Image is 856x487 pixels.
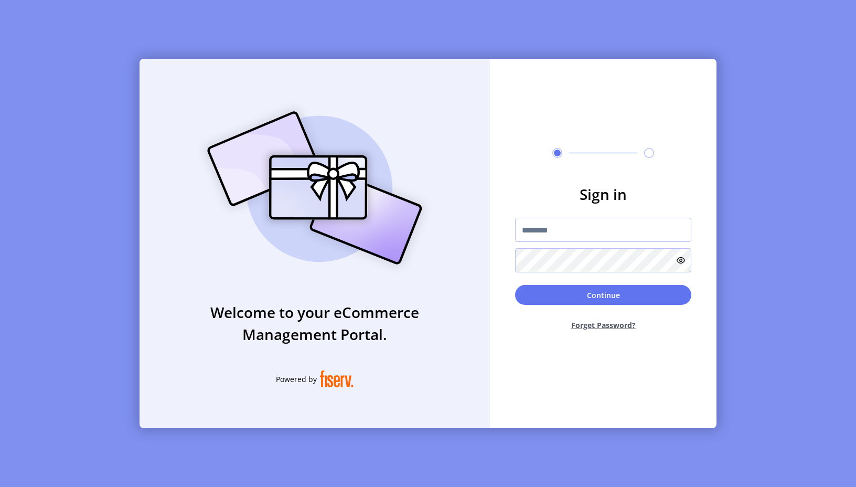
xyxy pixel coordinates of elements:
h3: Welcome to your eCommerce Management Portal. [140,301,490,345]
h3: Sign in [515,183,691,205]
span: Powered by [276,374,317,385]
button: Forget Password? [515,311,691,339]
button: Continue [515,285,691,305]
img: card_Illustration.svg [191,100,438,276]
